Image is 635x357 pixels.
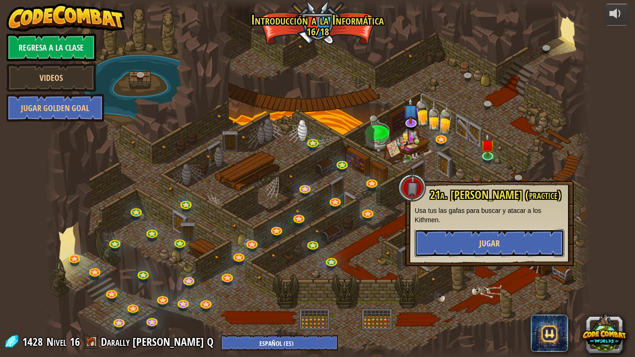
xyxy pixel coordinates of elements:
[7,94,104,122] a: Jugar Golden Goal
[403,98,419,124] img: level-banner-unstarted-subscriber.png
[415,206,564,225] p: Usa tus las gafas para buscar y atacar a los Kithmen.
[7,64,96,92] a: Videos
[22,334,46,349] span: 1428
[481,133,495,157] img: level-banner-unstarted.png
[479,238,500,249] span: Jugar
[70,334,80,349] span: 16
[46,334,66,350] span: Nivel
[430,187,561,203] span: 21a. [PERSON_NAME] (practice)
[101,334,216,349] a: Darally [PERSON_NAME] Q
[7,33,96,61] a: Regresa a la clase
[415,229,564,257] button: Jugar
[605,4,628,26] button: Ajustar volúmen
[7,4,126,32] img: CodeCombat - Learn how to code by playing a game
